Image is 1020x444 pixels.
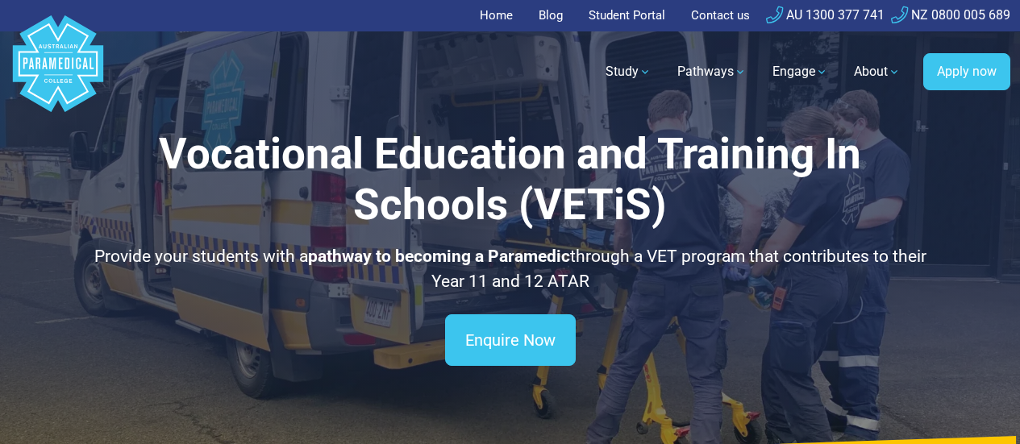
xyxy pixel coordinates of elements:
[85,129,935,231] h1: Vocational Education and Training In Schools (VETiS)
[668,49,756,94] a: Pathways
[85,244,935,295] p: Provide your students with a through a VET program that contributes to their Year 11 and 12 ATAR
[891,7,1010,23] a: NZ 0800 005 689
[766,7,885,23] a: AU 1300 377 741
[445,314,576,366] a: Enquire Now
[763,49,838,94] a: Engage
[844,49,910,94] a: About
[923,53,1010,90] a: Apply now
[10,31,106,113] a: Australian Paramedical College
[596,49,661,94] a: Study
[308,247,570,266] strong: pathway to becoming a Paramedic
